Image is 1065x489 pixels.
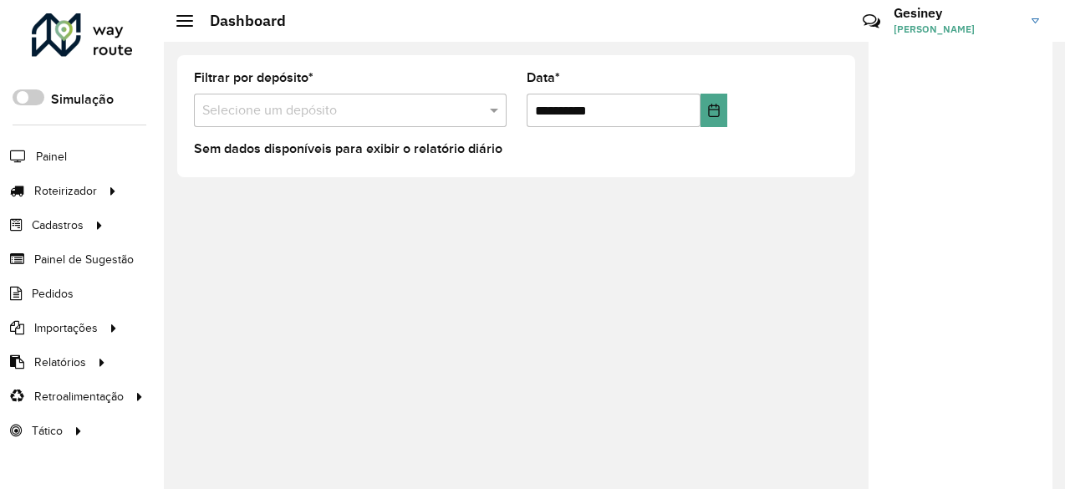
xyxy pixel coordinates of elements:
span: [PERSON_NAME] [894,22,1019,37]
label: Data [527,68,560,88]
span: Cadastros [32,216,84,234]
span: Painel [36,148,67,166]
h3: Gesiney [894,5,1019,21]
a: Contato Rápido [854,3,889,39]
label: Filtrar por depósito [194,68,313,88]
span: Roteirizador [34,182,97,200]
label: Simulação [51,89,114,110]
span: Importações [34,319,98,337]
span: Retroalimentação [34,388,124,405]
span: Tático [32,422,63,440]
span: Relatórios [34,354,86,371]
div: Críticas? Dúvidas? Elogios? Sugestões? Entre em contato conosco! [663,5,838,50]
span: Painel de Sugestão [34,251,134,268]
button: Choose Date [701,94,727,127]
span: Pedidos [32,285,74,303]
h2: Dashboard [193,12,286,30]
label: Sem dados disponíveis para exibir o relatório diário [194,139,502,159]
